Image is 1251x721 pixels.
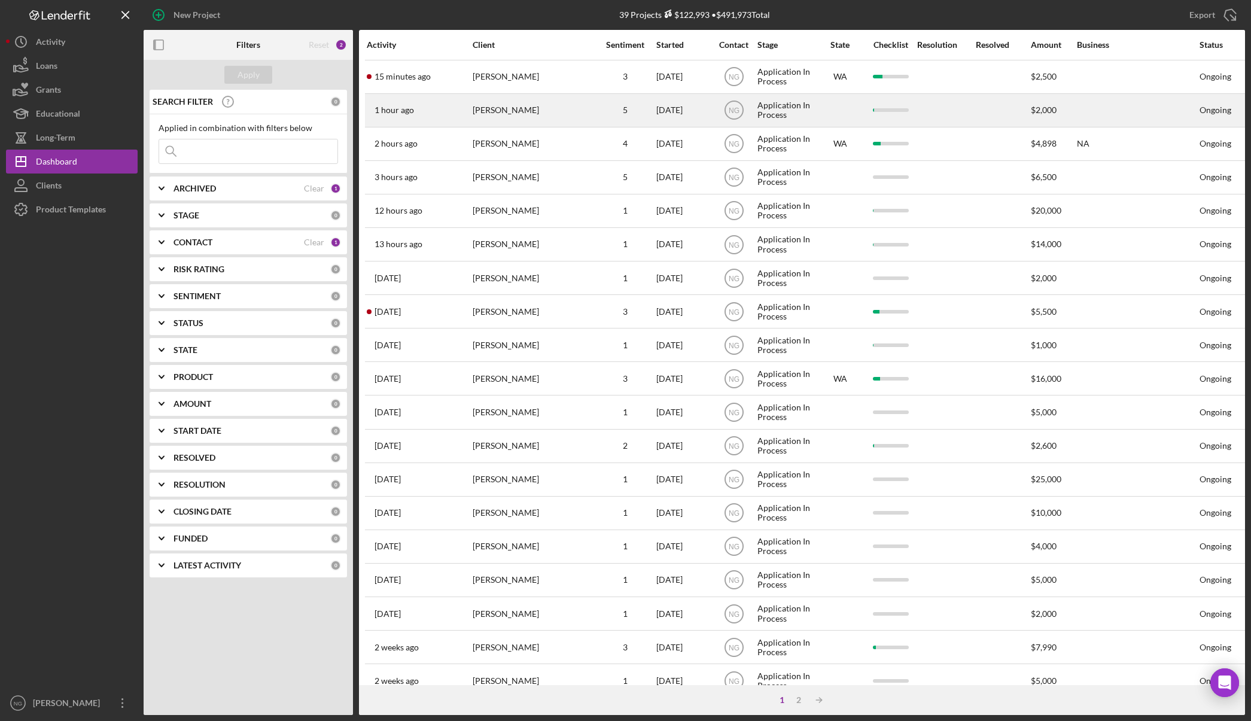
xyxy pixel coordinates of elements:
[473,564,592,596] div: [PERSON_NAME]
[816,72,864,81] div: WA
[757,262,815,294] div: Application In Process
[1031,574,1057,585] span: $5,000
[375,206,422,215] time: 2025-09-29 10:52
[656,329,710,361] div: [DATE]
[1200,105,1231,115] div: Ongoing
[375,172,418,182] time: 2025-09-29 20:06
[330,479,341,490] div: 0
[6,691,138,715] button: NG[PERSON_NAME]
[1031,373,1061,384] span: $16,000
[757,195,815,227] div: Application In Process
[816,374,864,384] div: WA
[816,40,864,50] div: State
[656,128,710,160] div: [DATE]
[729,107,739,115] text: NG
[473,631,592,663] div: [PERSON_NAME]
[757,296,815,327] div: Application In Process
[330,183,341,194] div: 1
[757,497,815,529] div: Application In Process
[729,409,739,417] text: NG
[595,72,655,81] div: 3
[1200,340,1231,350] div: Ongoing
[375,474,401,484] time: 2025-09-24 03:59
[1200,541,1231,551] div: Ongoing
[1200,374,1231,384] div: Ongoing
[595,508,655,518] div: 1
[174,534,208,543] b: FUNDED
[330,372,341,382] div: 0
[729,308,739,316] text: NG
[36,126,75,153] div: Long-Term
[30,691,108,718] div: [PERSON_NAME]
[375,273,401,283] time: 2025-09-27 22:36
[330,398,341,409] div: 0
[330,96,341,107] div: 0
[729,341,739,349] text: NG
[729,442,739,451] text: NG
[656,631,710,663] div: [DATE]
[473,128,592,160] div: [PERSON_NAME]
[1031,138,1057,148] span: $4,898
[6,174,138,197] a: Clients
[757,631,815,663] div: Application In Process
[6,54,138,78] button: Loans
[757,95,815,126] div: Application In Process
[656,40,710,50] div: Started
[473,665,592,696] div: [PERSON_NAME]
[595,206,655,215] div: 1
[595,541,655,551] div: 1
[224,66,272,84] button: Apply
[304,238,324,247] div: Clear
[1031,507,1061,518] span: $10,000
[619,10,770,20] div: 39 Projects • $491,973 Total
[375,541,401,551] time: 2025-09-22 22:23
[729,140,739,148] text: NG
[729,576,739,585] text: NG
[656,531,710,562] div: [DATE]
[656,262,710,294] div: [DATE]
[816,139,864,148] div: WA
[153,97,213,107] b: SEARCH FILTER
[304,184,324,193] div: Clear
[656,497,710,529] div: [DATE]
[774,695,790,705] div: 1
[174,561,241,570] b: LATEST ACTIVITY
[174,184,216,193] b: ARCHIVED
[174,480,226,489] b: RESOLUTION
[1031,474,1061,484] span: $25,000
[174,318,203,328] b: STATUS
[595,441,655,451] div: 2
[729,274,739,282] text: NG
[6,126,138,150] a: Long-Term
[473,464,592,495] div: [PERSON_NAME]
[757,464,815,495] div: Application In Process
[174,291,221,301] b: SENTIMENT
[174,507,232,516] b: CLOSING DATE
[309,40,329,50] div: Reset
[174,372,213,382] b: PRODUCT
[1200,239,1231,249] div: Ongoing
[1031,306,1057,317] span: $5,500
[236,40,260,50] b: Filters
[757,61,815,93] div: Application In Process
[757,665,815,696] div: Application In Process
[375,508,401,518] time: 2025-09-23 22:33
[473,296,592,327] div: [PERSON_NAME]
[656,195,710,227] div: [DATE]
[375,307,401,317] time: 2025-09-27 02:18
[1031,609,1057,619] span: $2,000
[595,643,655,652] div: 3
[6,102,138,126] button: Educational
[757,329,815,361] div: Application In Process
[375,676,419,686] time: 2025-09-18 16:49
[6,197,138,221] button: Product Templates
[174,3,220,27] div: New Project
[729,174,739,182] text: NG
[36,78,61,105] div: Grants
[473,229,592,260] div: [PERSON_NAME]
[1031,105,1057,115] span: $2,000
[375,407,401,417] time: 2025-09-25 13:44
[36,197,106,224] div: Product Templates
